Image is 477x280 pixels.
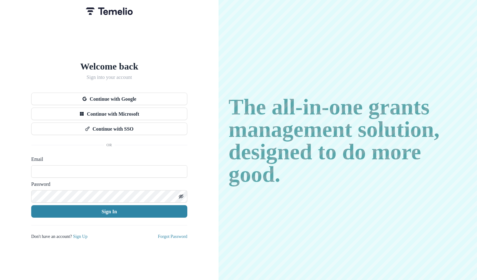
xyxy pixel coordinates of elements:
button: Toggle password visibility [176,191,186,201]
label: Password [31,180,184,188]
button: Sign In [31,205,187,218]
h2: Sign into your account [31,74,187,80]
h1: Welcome back [31,60,187,72]
img: Temelio [86,7,133,15]
a: Sign Up [73,234,87,239]
button: Continue with Microsoft [31,108,187,120]
button: Continue with SSO [31,123,187,135]
a: Forgot Password [158,234,187,239]
p: Don't have an account? [31,233,87,239]
label: Email [31,155,184,163]
button: Continue with Google [31,93,187,105]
